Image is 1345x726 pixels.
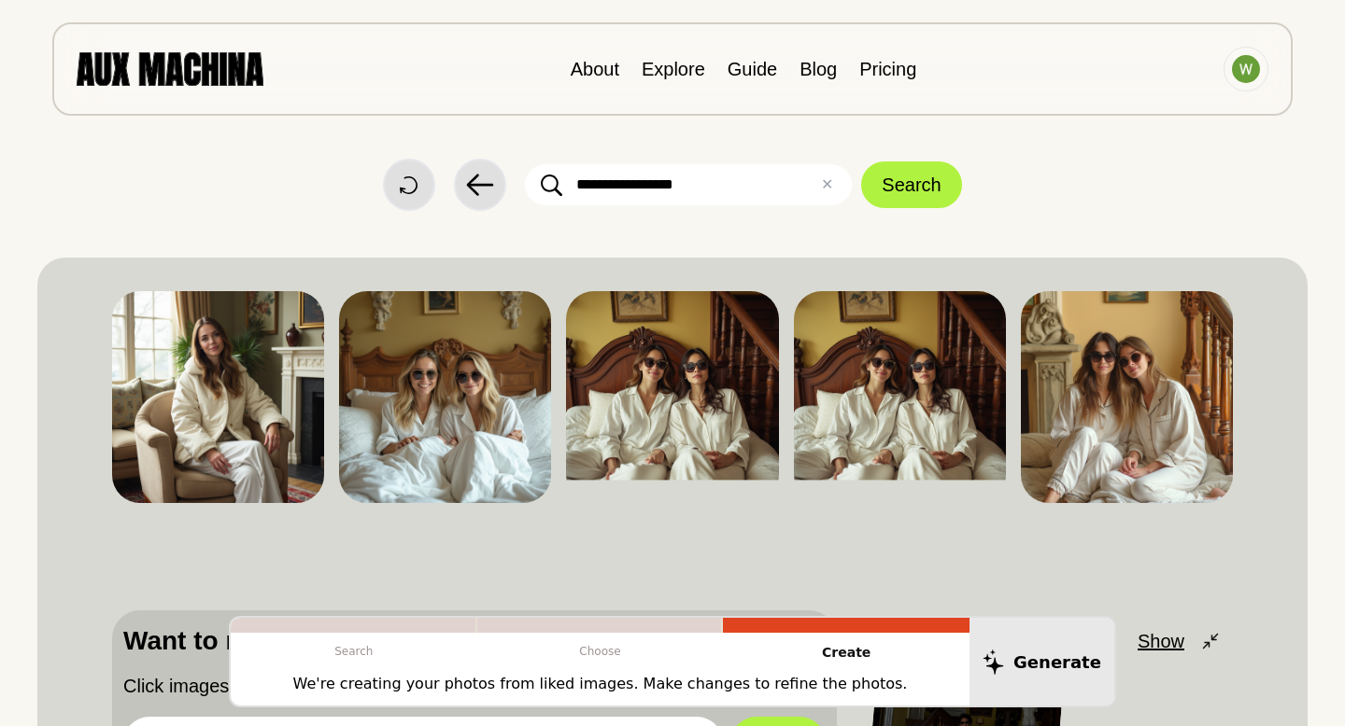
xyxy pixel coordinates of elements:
button: Generate [970,618,1114,705]
img: AUX MACHINA [77,52,263,85]
img: Search result [794,291,1006,503]
a: Blog [800,59,837,79]
p: Choose [477,633,724,670]
img: Avatar [1232,55,1260,83]
img: Search result [1021,291,1233,503]
button: ✕ [821,174,833,196]
img: Search result [339,291,551,503]
p: Create [723,633,970,673]
a: About [571,59,619,79]
button: Search [861,161,961,208]
p: Search [231,633,477,670]
a: Guide [728,59,777,79]
a: Explore [642,59,705,79]
img: Search result [566,291,778,503]
img: Search result [112,291,324,503]
button: Back [454,159,506,211]
p: We're creating your photos from liked images. Make changes to refine the photos. [293,673,908,695]
a: Pricing [859,59,916,79]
